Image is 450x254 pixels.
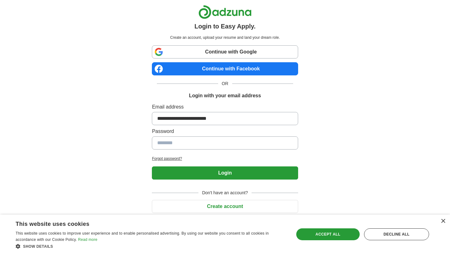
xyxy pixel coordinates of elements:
div: Show details [16,243,286,249]
label: Email address [152,103,298,111]
h1: Login with your email address [189,92,261,99]
div: Decline all [364,228,429,240]
img: Adzuna logo [198,5,252,19]
span: This website uses cookies to improve user experience and to enable personalised advertising. By u... [16,231,269,242]
div: Accept all [296,228,360,240]
h1: Login to Easy Apply. [194,22,256,31]
span: OR [218,80,232,87]
span: Show details [23,244,53,249]
a: Continue with Facebook [152,62,298,75]
a: Forgot password? [152,156,298,161]
p: Create an account, upload your resume and land your dream role. [153,35,297,40]
div: This website uses cookies [16,218,270,228]
span: Don't have an account? [198,190,252,196]
a: Read more, opens a new window [78,237,97,242]
a: Continue with Google [152,45,298,58]
label: Password [152,128,298,135]
a: Create account [152,204,298,209]
button: Create account [152,200,298,213]
button: Login [152,166,298,180]
div: Close [441,219,445,224]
